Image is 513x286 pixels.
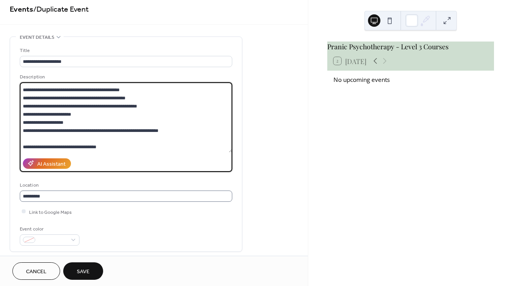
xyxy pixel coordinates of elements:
[63,262,103,280] button: Save
[77,268,90,276] span: Save
[10,2,33,17] a: Events
[20,33,54,42] span: Event details
[26,268,47,276] span: Cancel
[33,2,89,17] span: / Duplicate Event
[20,47,231,55] div: Title
[20,181,231,189] div: Location
[327,42,494,52] div: Pranic Psychotherapy - Level 3 Courses
[20,225,78,233] div: Event color
[23,158,71,169] button: AI Assistant
[333,75,488,84] div: No upcoming events
[37,160,66,168] div: AI Assistant
[12,262,60,280] button: Cancel
[20,73,231,81] div: Description
[29,208,72,216] span: Link to Google Maps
